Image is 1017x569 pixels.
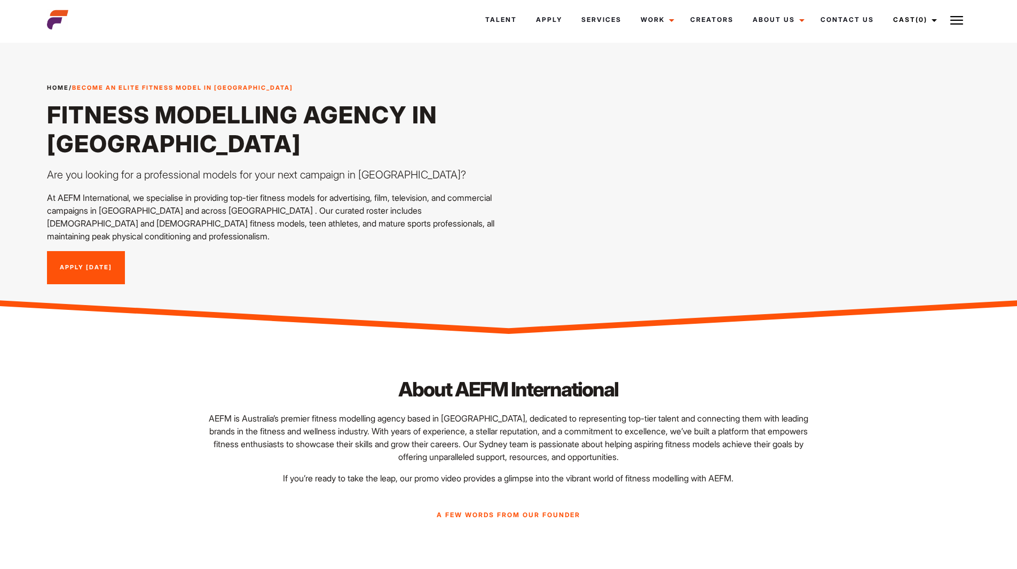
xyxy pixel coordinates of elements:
a: Services [572,5,631,34]
p: A few words from our founder [164,510,853,520]
h1: Fitness Modelling Agency in [GEOGRAPHIC_DATA] [47,100,502,158]
img: cropped-aefm-brand-fav-22-square.png [47,9,68,30]
p: If you’re ready to take the leap, our promo video provides a glimpse into the vibrant world of fi... [203,472,814,485]
strong: Become an Elite Fitness Model in [GEOGRAPHIC_DATA] [72,84,293,91]
a: Contact Us [811,5,884,34]
span: (0) [916,15,927,24]
a: Apply [526,5,572,34]
a: Creators [681,5,743,34]
p: AEFM is Australia’s premier fitness modelling agency based in [GEOGRAPHIC_DATA], dedicated to rep... [203,412,814,463]
img: Burger icon [950,14,963,27]
p: Are you looking for a professional models for your next campaign in [GEOGRAPHIC_DATA]? [47,167,502,183]
h2: About AEFM International [203,376,814,403]
p: At AEFM International, we specialise in providing top-tier fitness models for advertising, film, ... [47,191,502,243]
a: Cast(0) [884,5,943,34]
a: About Us [743,5,811,34]
a: Talent [476,5,526,34]
a: Apply [DATE] [47,251,125,284]
a: Work [631,5,681,34]
span: / [47,83,293,92]
a: Home [47,84,69,91]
